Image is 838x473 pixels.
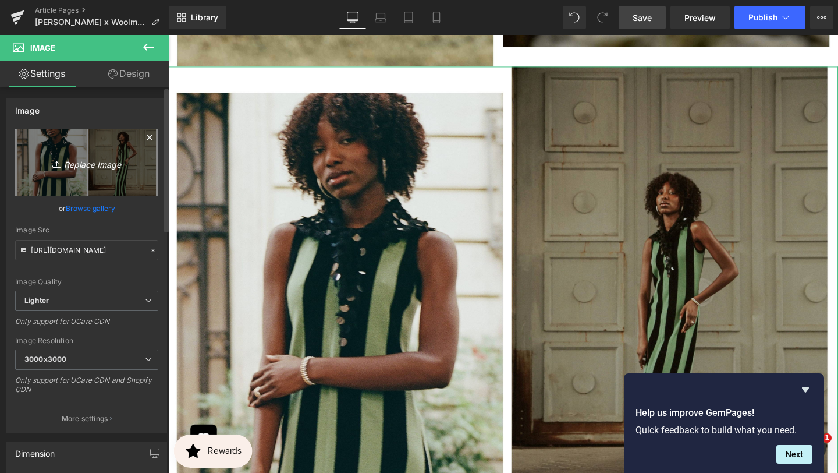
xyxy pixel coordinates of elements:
i: Replace Image [40,156,133,170]
a: Tablet [395,6,422,29]
a: New Library [169,6,226,29]
p: More settings [62,414,108,424]
a: Preview [670,6,730,29]
h2: Help us improve GemPages! [635,406,812,420]
a: Desktop [339,6,367,29]
span: Library [191,12,218,23]
b: Lighter [24,296,49,305]
a: Article Pages [35,6,169,15]
span: Publish [748,13,777,22]
a: Design [87,61,171,87]
span: Preview [684,12,716,24]
button: Hide survey [798,383,812,397]
div: Only support for UCare CDN and Shopify CDN [15,376,158,402]
div: or [15,202,158,214]
button: Redo [591,6,614,29]
a: Laptop [367,6,395,29]
a: Browse gallery [66,198,115,218]
button: More [810,6,833,29]
button: Undo [563,6,586,29]
span: Image [30,43,55,52]
div: Only support for UCare CDN [15,317,158,334]
input: Link [15,240,158,260]
div: Image Quality [15,278,158,286]
button: Open favorites [23,410,51,437]
p: Quick feedback to build what you need. [635,425,812,436]
button: More settings [7,405,166,432]
button: Next question [776,445,812,464]
span: [PERSON_NAME] x Woolmark 2025 [35,17,147,27]
span: 1 [822,433,832,443]
span: Save [633,12,652,24]
div: Image [15,99,40,115]
div: Help us improve GemPages! [635,383,812,464]
div: Image Resolution [15,337,158,345]
div: Dimension [15,442,55,458]
iframe: Button to open loyalty program pop-up [6,420,88,455]
b: 3000x3000 [24,355,66,363]
a: Mobile [422,6,450,29]
div: Image Src [15,226,158,234]
button: Publish [734,6,805,29]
